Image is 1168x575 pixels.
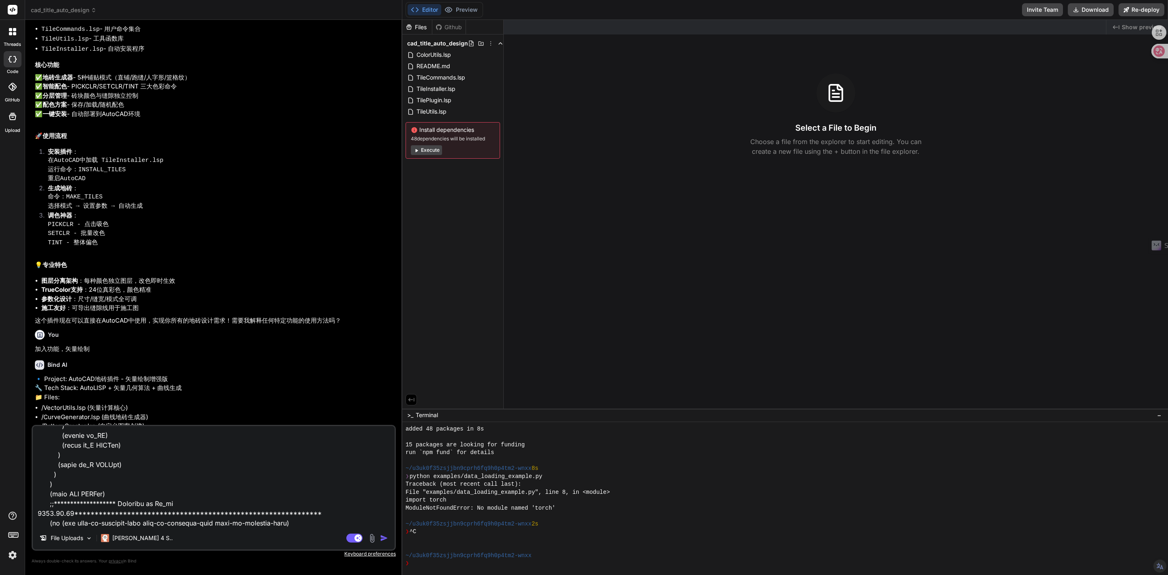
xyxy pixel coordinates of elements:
p: 加入功能，矢量绘制 [35,345,394,354]
span: 15 packages are looking for funding [406,441,525,449]
button: Invite Team [1022,3,1063,16]
span: File "examples/data_loading_example.py", line 8, in <module> [406,489,610,497]
p: ✅ - 5种铺贴模式（直铺/跑缝/人字形/篮格纹） ✅ - PICKCLR/SETCLR/TINT 三大色彩命令 ✅ - 砖块颜色与缝隙独立控制 ✅ - 保存/加载/随机配色 ✅ - 自动部署到... [35,73,394,119]
span: ~/u3uk0f35zsjjbn9cprh6fq9h0p4tm2-wnxx [406,520,532,528]
span: TilePlugin.lsp [416,95,452,105]
p: Always double-check its answers. Your in Bind [32,557,396,565]
h2: 🚀 [35,131,394,141]
p: ： [48,184,394,193]
p: Keyboard preferences [32,551,396,557]
span: python examples/data_loading_example.py [410,473,543,481]
span: TileCommands.lsp [416,73,466,82]
strong: 安装插件 [48,148,72,155]
li: - 自动安装程序 [41,44,394,54]
code: 命令：MAKE_TILES 选择模式 → 设置参数 → 自动生成 [48,194,143,210]
span: 2s [532,520,539,528]
p: 🔹 Project: AutoCAD地砖插件 - 矢量绘制增强版 🔧 Tech Stack: AutoLISP + 矢量几何算法 + 曲线生成 📁 Files: [35,375,394,402]
span: run `npm fund` for details [406,449,494,457]
li: /PatternCreator.lsp (自定义图案创建) [41,422,394,431]
label: Upload [5,127,20,134]
span: 48 dependencies will be installed [411,136,495,142]
img: attachment [367,534,377,543]
code: 在AutoCAD中加载 TileInstaller.lsp 运行命令：INSTALL_TILES 重启AutoCAD [48,157,163,182]
span: ^C [410,528,417,536]
h6: You [48,331,59,339]
code: TileUtils.lsp [41,36,89,43]
strong: 图层分离架构 [41,277,78,284]
p: ： [48,211,394,220]
li: /CurveGenerator.lsp (曲线地砖生成器) [41,413,394,422]
button: − [1155,409,1163,422]
p: Choose a file from the explorer to start editing. You can create a new file using the + button in... [745,137,927,156]
label: threads [4,41,21,48]
span: TileUtils.lsp [416,107,447,116]
button: Editor [408,4,441,15]
img: Pick Models [86,535,92,542]
button: Download [1068,3,1114,16]
strong: 分层管理 [43,92,67,99]
li: ：24位真彩色，颜色精准 [41,285,394,295]
span: cad_title_auto_design [407,39,468,47]
label: code [7,68,18,75]
img: Claude 4 Sonnet [101,534,109,542]
span: README.md [416,61,451,71]
label: GitHub [5,97,20,103]
strong: 施工友好 [41,304,66,312]
button: Re-deploy [1119,3,1164,16]
div: Github [432,23,466,31]
span: ~/u3uk0f35zsjjbn9cprh6fq9h0p4tm2-wnxx [406,465,532,473]
strong: 使用流程 [43,132,67,140]
span: 8s [532,465,539,473]
span: ❯ [406,528,410,536]
span: ❯ [406,473,410,481]
span: import torch [406,496,447,504]
h6: Bind AI [47,361,67,369]
img: icon [380,534,388,542]
code: TileCommands.lsp [41,26,100,33]
strong: TrueColor支持 [41,286,83,293]
span: cad_title_auto_design [31,6,97,14]
strong: 核心功能 [35,61,59,69]
p: ： [48,147,394,157]
strong: 智能配色 [43,82,67,90]
li: /VectorUtils.lsp (矢量计算核心) [41,403,394,413]
strong: 配色方案 [43,101,67,108]
img: settings [6,548,19,562]
textarea: ;;; ;;; ;;; lore:IpsumD.sit ;;; ;;; ;;; ;;; Ame cons adipis elitsed doe tempor inc utlab etdolore... [33,426,395,527]
li: ：每种颜色独立图层，改色即时生效 [41,276,394,286]
span: TileInstaller.lsp [416,84,456,94]
p: File Uploads [51,534,83,542]
span: Install dependencies [411,126,495,134]
button: Preview [441,4,481,15]
li: ：可导出缝隙线用于施工图 [41,304,394,313]
span: − [1157,411,1162,419]
strong: 调色神器 [48,211,72,219]
code: PICKCLR - 点击吸色 SETCLR - 批量改色 TINT - 整体偏色 [48,221,112,246]
strong: 地砖生成器 [43,73,73,81]
strong: 生成地砖 [48,184,72,192]
li: ：尺寸/缝宽/模式全可调 [41,295,394,304]
span: ModuleNotFoundError: No module named 'torch' [406,504,556,513]
span: Show preview [1122,23,1162,31]
li: - 工具函数库 [41,34,394,44]
code: TileInstaller.lsp [41,46,103,53]
h2: 💡 [35,261,394,270]
p: 这个插件现在可以直接在AutoCAD中使用，实现你所有的地砖设计需求！需要我解释任何特定功能的使用方法吗？ [35,316,394,325]
strong: 参数化设计 [41,295,72,303]
span: added 48 packages in 8s [406,425,484,433]
strong: 一键安装 [43,110,67,118]
li: - 用户命令集合 [41,24,394,34]
span: Traceback (most recent call last): [406,480,522,489]
strong: 专业特色 [43,261,67,269]
div: Files [402,23,432,31]
h3: Select a File to Begin [795,122,876,134]
span: ~/u3uk0f35zsjjbn9cprh6fq9h0p4tm2-wnxx [406,552,532,560]
span: ColorUtils.lsp [416,50,452,60]
span: >_ [407,411,413,419]
span: Terminal [416,411,438,419]
button: Execute [411,145,442,155]
p: [PERSON_NAME] 4 S.. [112,534,173,542]
span: privacy [109,558,123,563]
